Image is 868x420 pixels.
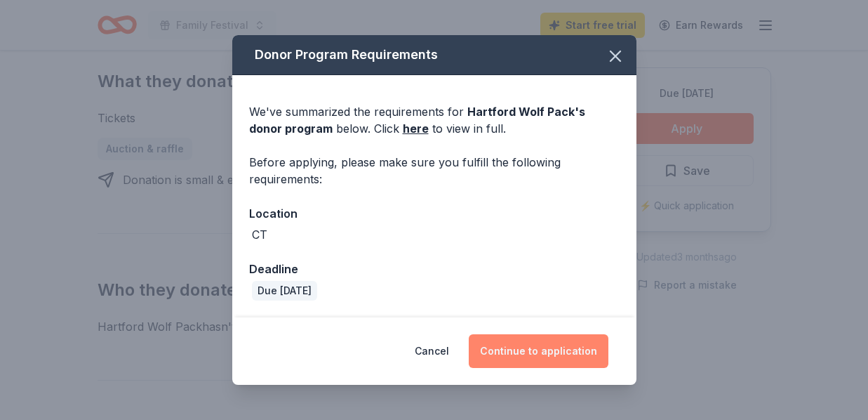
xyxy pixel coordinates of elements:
[403,120,429,137] a: here
[249,204,620,223] div: Location
[252,226,267,243] div: CT
[249,260,620,278] div: Deadline
[415,334,449,368] button: Cancel
[249,154,620,188] div: Before applying, please make sure you fulfill the following requirements:
[232,35,636,75] div: Donor Program Requirements
[249,103,620,137] div: We've summarized the requirements for below. Click to view in full.
[469,334,608,368] button: Continue to application
[252,281,317,301] div: Due [DATE]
